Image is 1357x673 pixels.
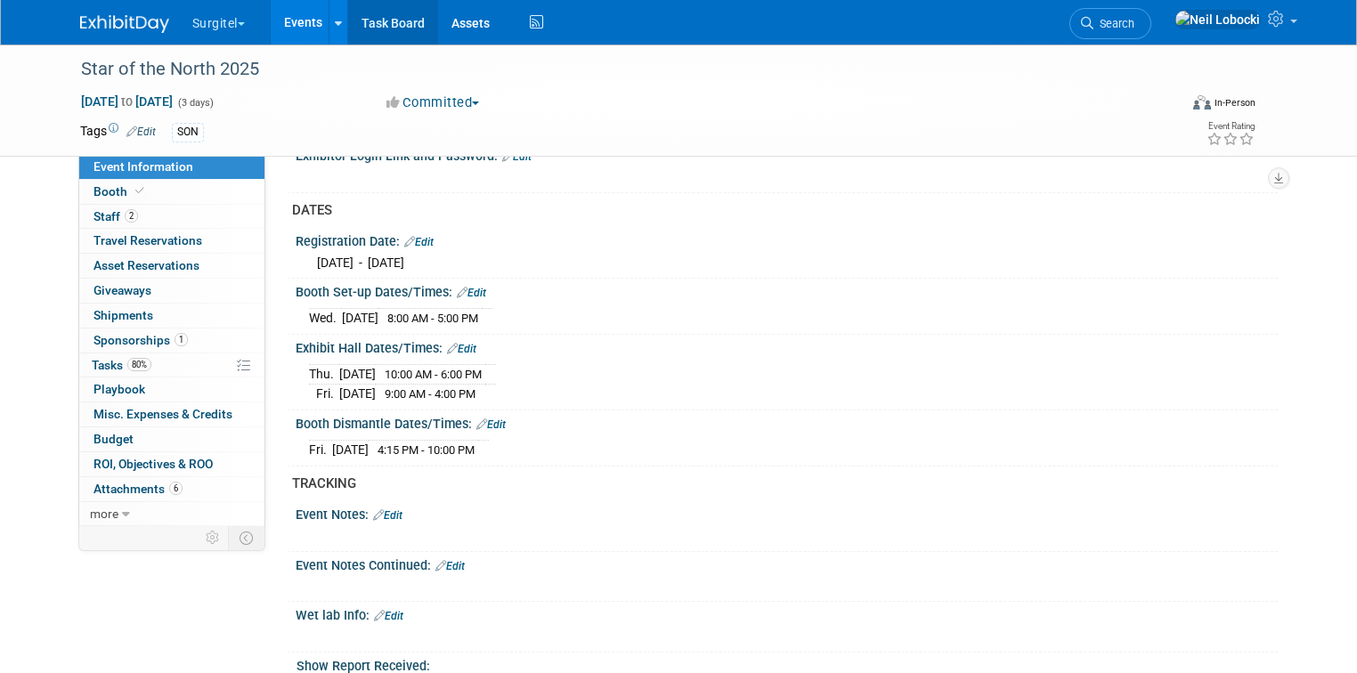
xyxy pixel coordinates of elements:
[292,474,1264,493] div: TRACKING
[175,333,188,346] span: 1
[90,507,118,521] span: more
[80,93,174,109] span: [DATE] [DATE]
[93,382,145,396] span: Playbook
[385,368,482,381] span: 10:00 AM - 6:00 PM
[172,123,204,142] div: SON
[79,427,264,451] a: Budget
[75,53,1156,85] div: Star of the North 2025
[93,482,183,496] span: Attachments
[1193,95,1211,109] img: Format-Inperson.png
[118,94,135,109] span: to
[79,229,264,253] a: Travel Reservations
[176,97,214,109] span: (3 days)
[93,333,188,347] span: Sponsorships
[93,432,134,446] span: Budget
[1069,8,1151,39] a: Search
[80,15,169,33] img: ExhibitDay
[339,365,376,385] td: [DATE]
[447,343,476,355] a: Edit
[228,526,264,549] td: Toggle Event Tabs
[79,155,264,179] a: Event Information
[169,482,183,495] span: 6
[309,365,339,385] td: Thu.
[93,407,232,421] span: Misc. Expenses & Credits
[339,384,376,402] td: [DATE]
[79,328,264,353] a: Sponsorships1
[135,186,144,196] i: Booth reservation complete
[126,126,156,138] a: Edit
[93,283,151,297] span: Giveaways
[380,93,486,112] button: Committed
[309,441,332,459] td: Fri.
[79,452,264,476] a: ROI, Objectives & ROO
[1093,17,1134,30] span: Search
[296,552,1278,575] div: Event Notes Continued:
[93,457,213,471] span: ROI, Objectives & ROO
[198,526,229,549] td: Personalize Event Tab Strip
[385,387,475,401] span: 9:00 AM - 4:00 PM
[93,308,153,322] span: Shipments
[342,309,378,328] td: [DATE]
[309,384,339,402] td: Fri.
[317,255,404,270] span: [DATE] - [DATE]
[79,254,264,278] a: Asset Reservations
[457,287,486,299] a: Edit
[79,377,264,401] a: Playbook
[92,358,151,372] span: Tasks
[296,335,1278,358] div: Exhibit Hall Dates/Times:
[127,358,151,371] span: 80%
[93,159,193,174] span: Event Information
[93,209,138,223] span: Staff
[296,602,1278,625] div: Wet lab Info:
[79,279,264,303] a: Giveaways
[79,304,264,328] a: Shipments
[292,201,1264,220] div: DATES
[93,233,202,247] span: Travel Reservations
[1082,93,1255,119] div: Event Format
[404,236,434,248] a: Edit
[79,402,264,426] a: Misc. Expenses & Credits
[79,477,264,501] a: Attachments6
[296,279,1278,302] div: Booth Set-up Dates/Times:
[1207,122,1255,131] div: Event Rating
[79,353,264,377] a: Tasks80%
[387,312,478,325] span: 8:00 AM - 5:00 PM
[79,502,264,526] a: more
[296,228,1278,251] div: Registration Date:
[93,258,199,272] span: Asset Reservations
[296,410,1278,434] div: Booth Dismantle Dates/Times:
[374,610,403,622] a: Edit
[373,509,402,522] a: Edit
[125,209,138,223] span: 2
[80,122,156,142] td: Tags
[309,309,342,328] td: Wed.
[93,184,148,199] span: Booth
[378,443,475,457] span: 4:15 PM - 10:00 PM
[1174,10,1261,29] img: Neil Lobocki
[435,560,465,572] a: Edit
[476,418,506,431] a: Edit
[79,205,264,229] a: Staff2
[296,501,1278,524] div: Event Notes:
[1214,96,1255,109] div: In-Person
[79,180,264,204] a: Booth
[332,441,369,459] td: [DATE]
